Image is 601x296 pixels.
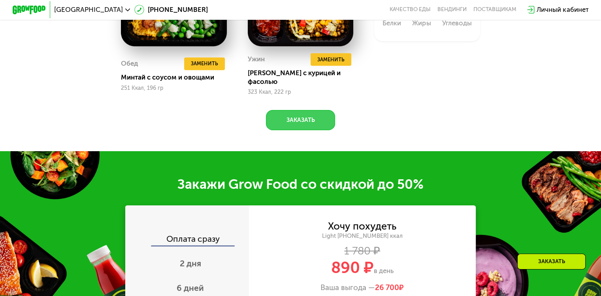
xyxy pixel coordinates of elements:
span: 6 дней [177,283,204,293]
div: поставщикам [473,6,516,13]
button: Заменить [311,53,351,66]
div: 251 Ккал, 196 гр [121,85,227,91]
span: Заменить [191,59,218,68]
div: 323 Ккал, 222 гр [248,89,354,95]
span: 26 700 [375,283,399,292]
div: Хочу похудеть [328,222,396,231]
a: Качество еды [390,6,431,13]
div: Углеводы [442,20,472,27]
span: ₽ [375,283,404,292]
button: Заменить [184,57,225,70]
a: Вендинги [437,6,467,13]
div: Минтай с соусом и овощами [121,73,233,82]
span: Заменить [317,55,345,64]
div: Light [PHONE_NUMBER] ккал [249,232,476,240]
div: Ужин [248,53,265,66]
div: Жиры [412,20,431,27]
span: [GEOGRAPHIC_DATA] [54,6,123,13]
a: [PHONE_NUMBER] [134,5,208,15]
span: 2 дня [180,258,201,268]
div: Обед [121,57,138,70]
div: [PERSON_NAME] с курицей и фасолью [248,69,360,85]
div: Заказать [517,254,586,269]
div: Ваша выгода — [249,283,476,292]
div: Оплата сразу [126,235,249,245]
div: Белки [382,20,401,27]
button: Заказать [266,110,335,130]
span: в день [374,267,394,275]
div: 1 780 ₽ [249,246,476,255]
div: Личный кабинет [537,5,588,15]
span: 890 ₽ [331,258,374,277]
